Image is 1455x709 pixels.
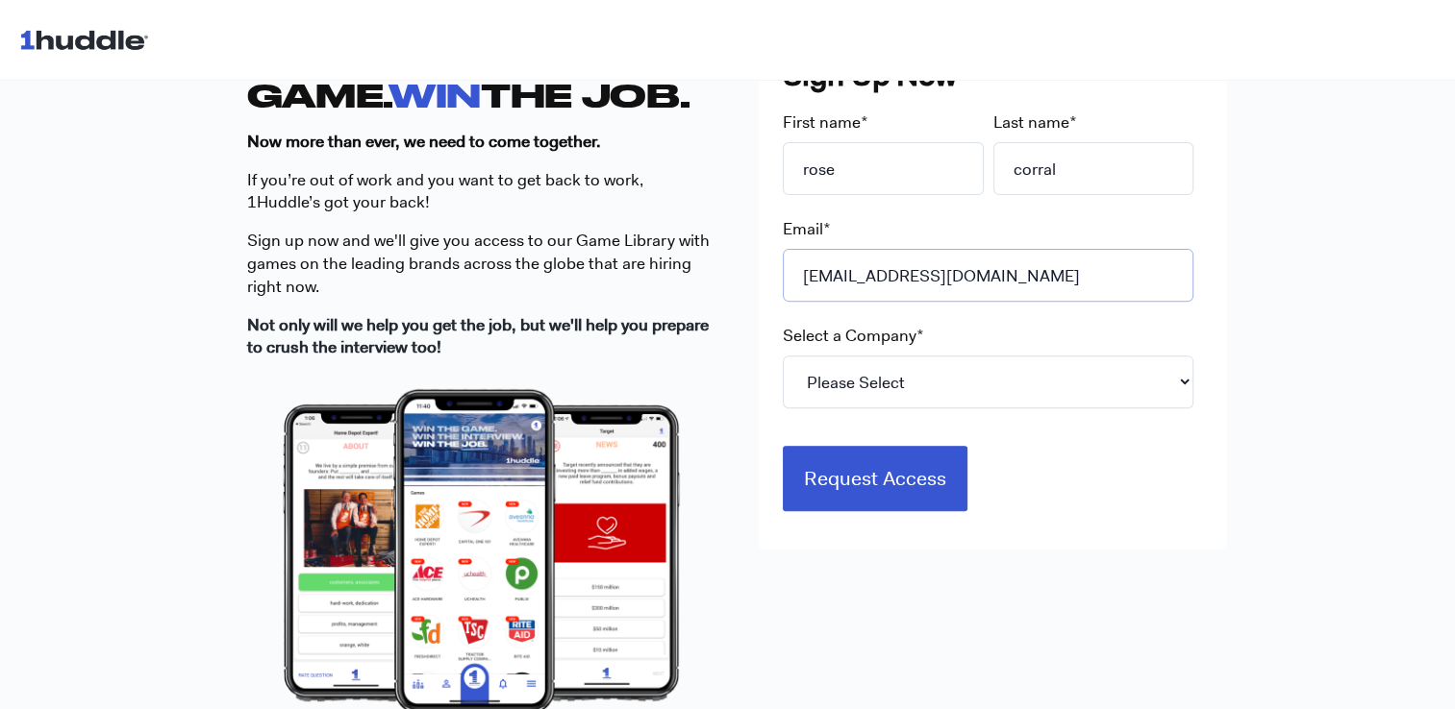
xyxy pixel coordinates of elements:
span: Last name [993,111,1069,133]
strong: Not only will we help you get the job, but we'll help you prepare to crush the interview too! [247,314,709,358]
span: First name [783,111,861,133]
span: Email [783,218,823,239]
span: ign up now and we'll give you access to our Game Library with games on the leading brands across ... [247,230,710,297]
input: Request Access [783,446,967,511]
span: Select a Company [783,325,916,346]
strong: THE GAME. THE JOB. [247,34,690,112]
span: If you’re out of work and you want to get back to work, 1Huddle’s got your back! [247,169,643,213]
img: 1huddle [19,21,157,58]
strong: Now more than ever, we need to come together. [247,131,601,152]
p: S [247,230,715,298]
span: WIN [389,76,481,113]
